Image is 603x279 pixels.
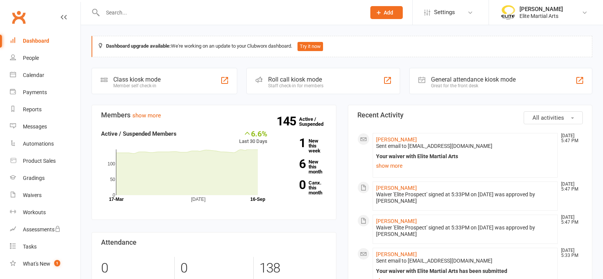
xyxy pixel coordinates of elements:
[23,38,49,44] div: Dashboard
[23,55,39,61] div: People
[370,6,403,19] button: Add
[106,43,171,49] strong: Dashboard upgrade available:
[10,170,80,187] a: Gradings
[10,204,80,221] a: Workouts
[23,209,46,215] div: Workouts
[54,260,60,266] span: 1
[376,251,417,257] a: [PERSON_NAME]
[10,50,80,67] a: People
[279,158,306,170] strong: 6
[376,153,555,160] div: Your waiver with Elite Martial Arts
[23,106,42,112] div: Reports
[524,111,583,124] button: All activities
[23,244,37,250] div: Tasks
[101,239,327,246] h3: Attendance
[268,76,323,83] div: Roll call kiosk mode
[519,6,563,13] div: [PERSON_NAME]
[557,248,582,258] time: [DATE] 5:33 PM
[299,111,333,132] a: 145Active / Suspended
[279,137,306,149] strong: 1
[279,159,326,174] a: 6New this month
[557,182,582,192] time: [DATE] 5:47 PM
[10,238,80,255] a: Tasks
[100,7,360,18] input: Search...
[434,4,455,21] span: Settings
[10,67,80,84] a: Calendar
[23,192,42,198] div: Waivers
[557,215,582,225] time: [DATE] 5:47 PM
[279,138,326,153] a: 1New this week
[532,114,564,121] span: All activities
[10,135,80,152] a: Automations
[431,76,516,83] div: General attendance kiosk mode
[113,76,161,83] div: Class kiosk mode
[279,179,306,191] strong: 0
[239,129,267,138] div: 6.6%
[277,115,299,127] strong: 145
[376,258,492,264] span: Sent email to [EMAIL_ADDRESS][DOMAIN_NAME]
[519,13,563,19] div: Elite Martial Arts
[268,83,323,88] div: Staff check-in for members
[101,130,177,137] strong: Active / Suspended Members
[10,101,80,118] a: Reports
[376,268,555,274] div: Your waiver with Elite Martial Arts has been submitted
[10,221,80,238] a: Assessments
[297,42,323,51] button: Try it now
[23,89,47,95] div: Payments
[279,180,326,195] a: 0Canx. this month
[23,72,44,78] div: Calendar
[10,84,80,101] a: Payments
[10,32,80,50] a: Dashboard
[10,152,80,170] a: Product Sales
[376,136,417,143] a: [PERSON_NAME]
[9,8,28,27] a: Clubworx
[10,187,80,204] a: Waivers
[101,111,327,119] h3: Members
[23,141,54,147] div: Automations
[10,118,80,135] a: Messages
[23,158,56,164] div: Product Sales
[376,185,417,191] a: [PERSON_NAME]
[23,175,45,181] div: Gradings
[92,36,592,57] div: We're working on an update to your Clubworx dashboard.
[132,112,161,119] a: show more
[23,226,61,232] div: Assessments
[113,83,161,88] div: Member self check-in
[376,191,555,204] div: Waiver 'Elite Prospect' signed at 5:33PM on [DATE] was approved by [PERSON_NAME]
[10,255,80,273] a: What's New1
[376,218,417,224] a: [PERSON_NAME]
[384,10,393,16] span: Add
[239,129,267,146] div: Last 30 Days
[23,261,50,267] div: What's New
[376,224,555,237] div: Waiver 'Elite Prospect' signed at 5:33PM on [DATE] was approved by [PERSON_NAME]
[376,143,492,149] span: Sent email to [EMAIL_ADDRESS][DOMAIN_NAME]
[431,83,516,88] div: Great for the front desk
[23,123,47,130] div: Messages
[557,133,582,143] time: [DATE] 5:47 PM
[500,5,516,20] img: thumb_image1508806937.png
[357,111,583,119] h3: Recent Activity
[376,160,555,171] a: show more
